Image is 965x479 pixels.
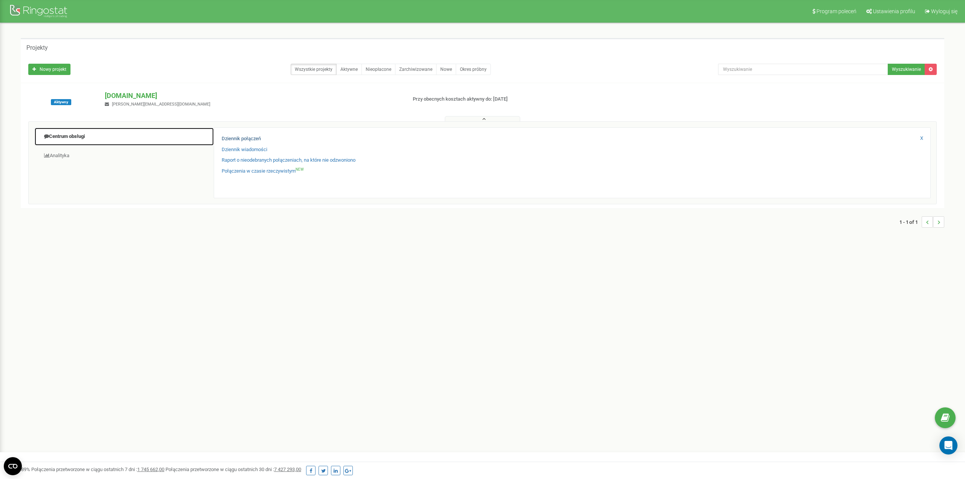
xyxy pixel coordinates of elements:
[816,8,856,14] span: Program poleceń
[112,102,210,107] span: [PERSON_NAME][EMAIL_ADDRESS][DOMAIN_NAME]
[456,64,491,75] a: Okres próbny
[291,64,337,75] a: Wszystkie projekty
[888,64,925,75] button: Wyszukiwanie
[222,157,355,164] a: Raport o nieodebranych połączeniach, na które nie odzwoniono
[718,64,888,75] input: Wyszukiwanie
[920,135,923,142] a: X
[336,64,362,75] a: Aktywne
[222,168,304,175] a: Połączenia w czasie rzeczywistymNEW
[34,127,214,146] a: Centrum obsługi
[51,99,71,105] span: Aktywny
[296,167,304,171] sup: NEW
[899,216,922,228] span: 1 - 1 of 1
[28,64,70,75] a: Nowy projekt
[222,146,267,153] a: Dziennik wiadomości
[361,64,395,75] a: Nieopłacone
[26,44,48,51] h5: Projekty
[395,64,437,75] a: Zarchiwizowane
[4,457,22,475] button: Open CMP widget
[222,135,261,142] a: Dziennik połączeń
[34,147,214,165] a: Analityka
[931,8,957,14] span: Wyloguj się
[939,436,957,455] div: Open Intercom Messenger
[413,96,631,103] p: Przy obecnych kosztach aktywny do: [DATE]
[873,8,915,14] span: Ustawienia profilu
[105,91,400,101] p: [DOMAIN_NAME]
[899,209,944,235] nav: ...
[436,64,456,75] a: Nowe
